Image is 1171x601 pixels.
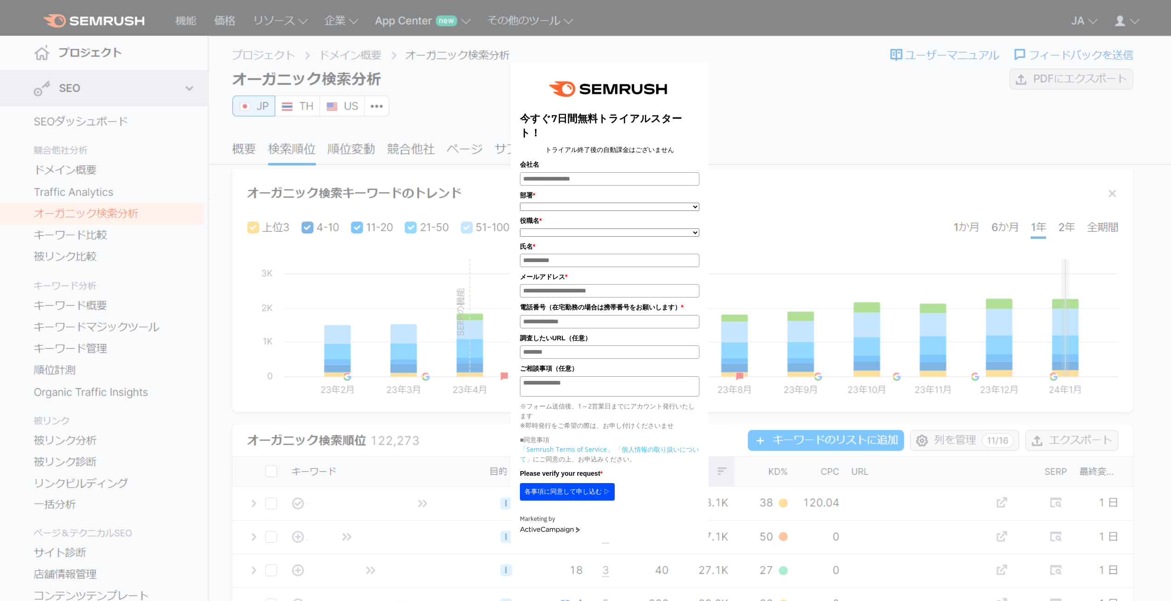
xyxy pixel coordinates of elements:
label: 役職名 [520,216,699,226]
label: メールアドレス [520,272,699,282]
center: トライアル終了後の自動課金はございません [520,145,699,155]
label: ご相談事項（任意） [520,363,699,373]
a: 「個人情報の取り扱いについて」 [520,445,699,463]
button: 各事項に同意して申し込む ▷ [520,483,615,501]
p: ■同意事項 [520,435,699,444]
label: 電話番号（在宅勤務の場合は携帯番号をお願いします） [520,302,699,312]
label: 部署 [520,190,699,200]
label: 会社名 [520,159,699,169]
label: 調査したいURL（任意） [520,333,699,343]
label: Please verify your request [520,468,699,478]
a: 「Semrush Terms of Service」 [520,445,613,454]
title: 今すぐ7日間無料トライアルスタート！ [520,111,699,140]
p: ※フォーム送信後、1～2営業日までにアカウント発行いたします ※即時発行をご希望の際は、お申し付けくださいませ [520,401,699,430]
div: Marketing by [520,514,699,524]
p: にご同意の上、お申込みください。 [520,444,699,464]
label: 氏名 [520,241,699,251]
img: e6a379fe-ca9f-484e-8561-e79cf3a04b3f.png [542,71,677,107]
